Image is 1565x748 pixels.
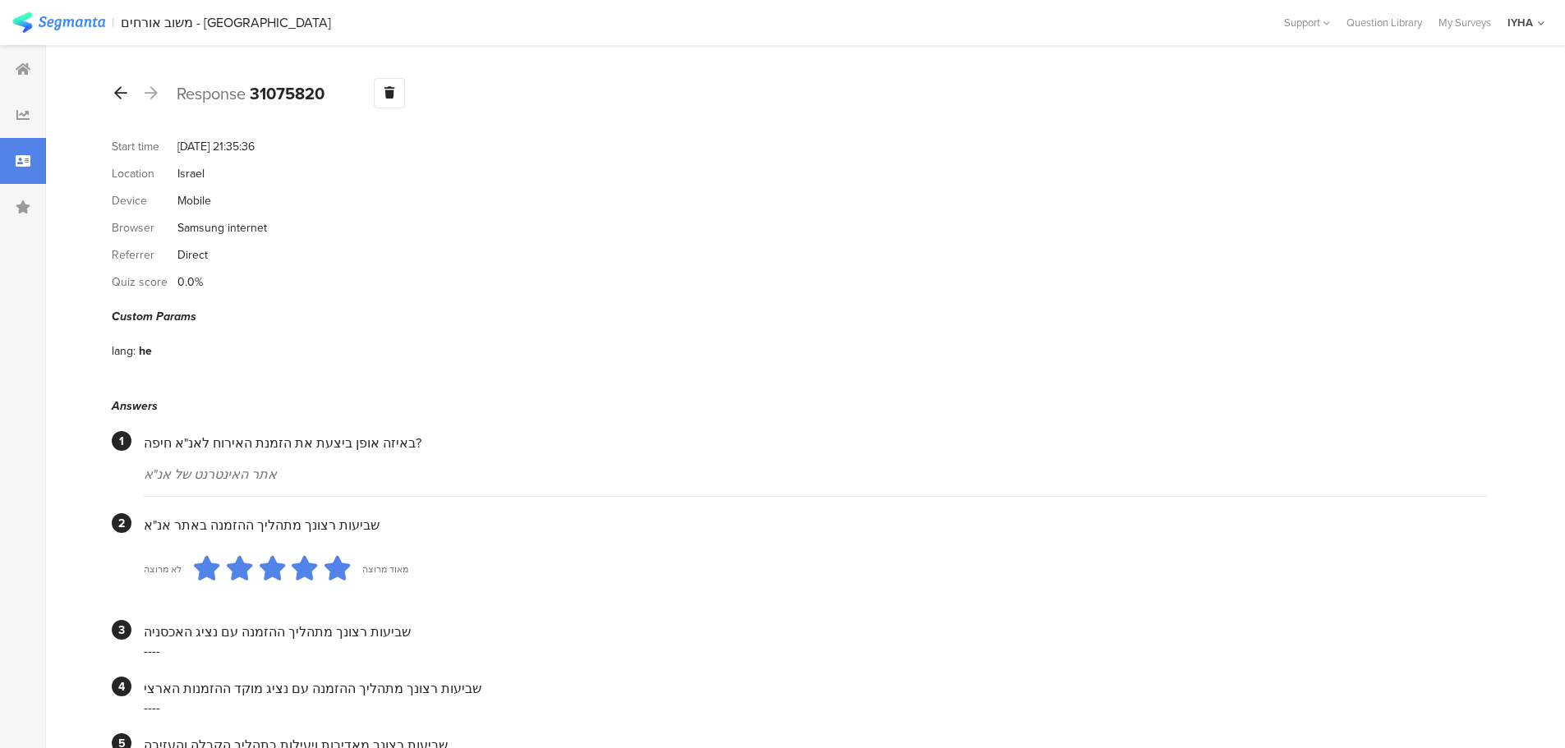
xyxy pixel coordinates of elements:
[112,246,177,264] div: Referrer
[177,81,246,106] span: Response
[144,622,1487,641] div: שביעות רצונך מתהליך ההזמנה עם נציג האכסניה
[144,562,182,576] div: לא מרוצה
[144,516,1487,535] div: שביעות רצונך מתהליך ההזמנה באתר אנ"א
[362,562,408,576] div: מאוד מרוצה
[177,192,211,209] div: Mobile
[144,679,1487,698] div: שביעות רצונך מתהליך ההזמנה עם נציג מוקד ההזמנות הארצי
[112,13,114,32] div: |
[112,219,177,236] div: Browser
[144,641,1487,660] div: ----
[112,431,131,451] div: 1
[144,698,1487,717] div: ----
[177,219,267,236] div: Samsung internet
[112,273,177,291] div: Quiz score
[250,81,325,106] b: 31075820
[112,342,139,360] div: lang:
[112,138,177,155] div: Start time
[177,165,205,182] div: Israel
[177,246,208,264] div: Direct
[121,15,331,30] div: משוב אורחים - [GEOGRAPHIC_DATA]
[112,308,1487,325] div: Custom Params
[112,513,131,533] div: 2
[177,138,255,155] div: [DATE] 21:35:36
[1430,15,1499,30] a: My Surveys
[144,434,1487,452] div: באיזה אופן ביצעת את הזמנת האירוח לאנ"א חיפה?
[112,397,1487,415] div: Answers
[112,192,177,209] div: Device
[177,273,203,291] div: 0.0%
[139,342,152,360] div: he
[112,677,131,696] div: 4
[144,465,1487,484] div: אתר האינטרנט של אנ"א
[12,12,105,33] img: segmanta logo
[112,165,177,182] div: Location
[1507,15,1533,30] div: IYHA
[1284,10,1330,35] div: Support
[1338,15,1430,30] a: Question Library
[112,620,131,640] div: 3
